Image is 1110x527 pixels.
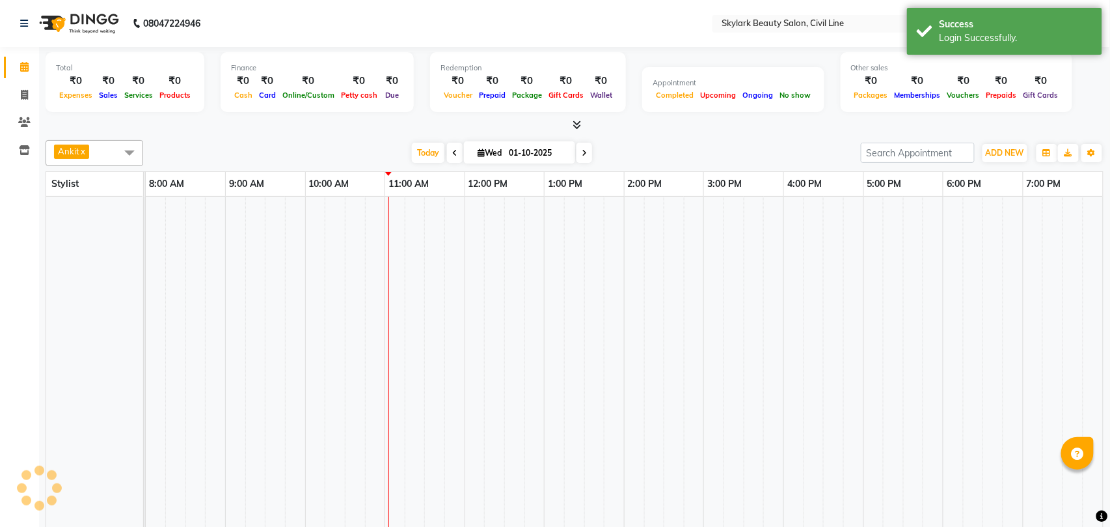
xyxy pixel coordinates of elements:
a: 3:00 PM [704,175,745,193]
div: ₹0 [381,74,403,89]
div: ₹0 [1020,74,1062,89]
span: Voucher [440,91,476,100]
div: ₹0 [96,74,121,89]
div: ₹0 [338,74,381,89]
a: 6:00 PM [943,175,984,193]
div: Other sales [851,63,1062,74]
div: ₹0 [121,74,156,89]
div: ₹0 [256,74,279,89]
span: Gift Cards [1020,91,1062,100]
div: Total [56,63,194,74]
button: ADD NEW [982,144,1027,162]
div: ₹0 [231,74,256,89]
span: Gift Cards [545,91,587,100]
span: Memberships [891,91,944,100]
a: 11:00 AM [385,175,432,193]
a: 8:00 AM [146,175,187,193]
span: Ankit [58,146,79,156]
div: ₹0 [545,74,587,89]
div: Success [940,18,1092,31]
b: 08047224946 [143,5,200,42]
span: Products [156,91,194,100]
a: 1:00 PM [545,175,586,193]
a: 7:00 PM [1023,175,1064,193]
span: No show [776,91,814,100]
div: ₹0 [279,74,338,89]
span: Expenses [56,91,96,100]
span: Today [412,143,444,163]
a: 12:00 PM [465,175,511,193]
div: Finance [231,63,403,74]
a: x [79,146,85,156]
a: 9:00 AM [226,175,267,193]
input: 2025-10-01 [505,143,570,163]
img: logo [33,5,122,42]
span: Prepaids [983,91,1020,100]
div: ₹0 [56,74,96,89]
a: 2:00 PM [625,175,666,193]
div: ₹0 [891,74,944,89]
span: Stylist [51,178,79,190]
div: ₹0 [983,74,1020,89]
div: ₹0 [587,74,616,89]
input: Search Appointment [861,143,975,163]
div: ₹0 [944,74,983,89]
span: Packages [851,91,891,100]
div: ₹0 [851,74,891,89]
span: Wallet [587,91,616,100]
span: Vouchers [944,91,983,100]
span: Upcoming [697,91,739,100]
span: Completed [653,91,697,100]
span: Wed [474,148,505,158]
span: Card [256,91,279,100]
div: ₹0 [476,74,509,89]
span: Services [121,91,156,100]
span: Sales [96,91,121,100]
span: Due [382,91,402,100]
div: Redemption [440,63,616,74]
span: Package [509,91,545,100]
div: ₹0 [156,74,194,89]
span: Cash [231,91,256,100]
div: ₹0 [440,74,476,89]
span: Petty cash [338,91,381,100]
span: Online/Custom [279,91,338,100]
a: 4:00 PM [784,175,825,193]
span: Ongoing [739,91,776,100]
a: 10:00 AM [306,175,353,193]
div: Appointment [653,78,814,89]
div: Login Successfully. [940,31,1092,45]
span: ADD NEW [986,148,1024,158]
div: ₹0 [509,74,545,89]
span: Prepaid [476,91,509,100]
a: 5:00 PM [864,175,905,193]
